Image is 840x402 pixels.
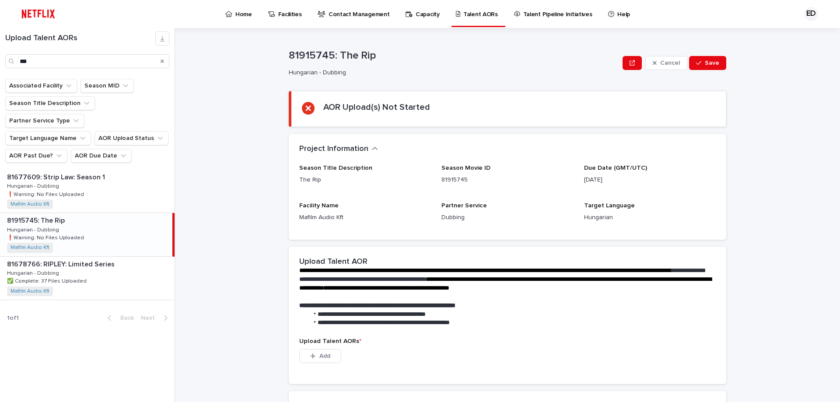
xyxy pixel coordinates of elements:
[289,69,616,77] p: Hungarian - Dubbing
[705,60,719,66] span: Save
[804,7,818,21] div: ED
[645,56,687,70] button: Cancel
[584,203,635,209] span: Target Language
[10,245,49,251] a: Mafilm Audio Kft
[299,144,368,154] h2: Project Information
[7,171,107,182] p: 81677609: Strip Law: Season 1
[7,225,61,233] p: Hungarian - Dubbing
[299,338,361,344] span: Upload Talent AORs
[5,34,155,43] h1: Upload Talent AORs
[7,215,66,225] p: 81915745: The Rip
[5,54,169,68] input: Search
[5,114,84,128] button: Partner Service Type
[71,149,132,163] button: AOR Due Date
[299,175,431,185] p: The Rip
[141,315,160,321] span: Next
[689,56,726,70] button: Save
[137,314,175,322] button: Next
[584,175,716,185] p: [DATE]
[299,165,372,171] span: Season Title Description
[299,203,339,209] span: Facility Name
[7,233,86,241] p: ❗️Warning: No Files Uploaded
[10,201,49,207] a: Mafilm Audio Kft
[115,315,134,321] span: Back
[101,314,137,322] button: Back
[7,276,88,284] p: ✅ Complete: 37 Files Uploaded
[5,79,77,93] button: Associated Facility
[319,353,330,359] span: Add
[299,144,378,154] button: Project Information
[7,190,86,198] p: ❗️Warning: No Files Uploaded
[94,131,168,145] button: AOR Upload Status
[441,175,573,185] p: 81915745
[17,5,59,23] img: ifQbXi3ZQGMSEF7WDB7W
[7,182,61,189] p: Hungarian - Dubbing
[5,149,67,163] button: AOR Past Due?
[10,288,49,294] a: Mafilm Audio Kft
[584,213,716,222] p: Hungarian
[584,165,647,171] span: Due Date (GMT/UTC)
[441,203,487,209] span: Partner Service
[441,165,490,171] span: Season Movie ID
[323,102,430,112] h2: AOR Upload(s) Not Started
[299,213,431,222] p: Mafilm Audio Kft
[80,79,134,93] button: Season MID
[441,213,573,222] p: Dubbing
[5,131,91,145] button: Target Language Name
[7,259,116,269] p: 81678766: RIPLEY: Limited Series
[660,60,680,66] span: Cancel
[5,96,95,110] button: Season Title Description
[7,269,61,276] p: Hungarian - Dubbing
[299,257,367,267] h2: Upload Talent AOR
[299,349,341,363] button: Add
[289,49,619,62] p: 81915745: The Rip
